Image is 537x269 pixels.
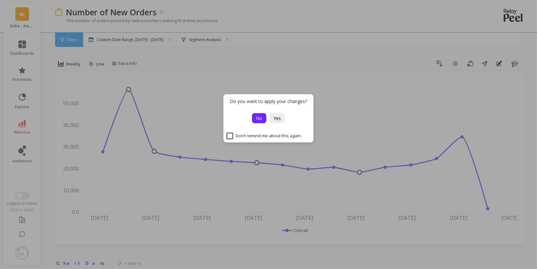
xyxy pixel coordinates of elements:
[274,115,281,121] span: Yes
[270,113,285,123] button: Yes
[230,98,307,105] p: Do you want to apply your changes?
[252,113,267,123] button: No
[256,115,263,121] span: No
[227,133,302,139] span: Don’t remind me about this again.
